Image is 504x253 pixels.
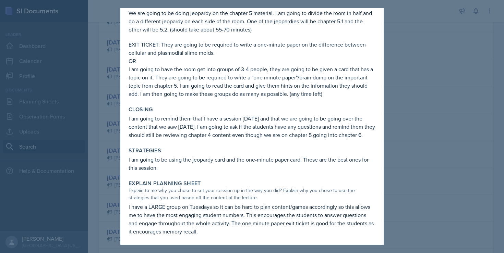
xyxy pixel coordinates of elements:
label: Strategies [129,147,161,154]
p: EXIT TICKET: They are going to be required to write a one-minute paper on the difference between ... [129,40,375,57]
label: Closing [129,106,153,113]
div: Explain to me why you chose to set your session up in the way you did? Explain why you chose to u... [129,187,375,201]
p: I have a LARGE group on Tuesdays so it can be hard to plan content/games accordingly so this allo... [129,203,375,236]
label: Session Size [129,244,166,251]
p: OR [129,57,375,65]
p: We are going to be doing jeopardy on the chapter 5 material. I am going to divide the room in hal... [129,9,375,34]
p: I am going to be using the jeopardy card and the one-minute paper card. These are the best ones f... [129,155,375,172]
p: I am going to remind them that I have a session [DATE] and that we are going to be going over the... [129,114,375,139]
p: I am going to have the room get into groups of 3-4 people, they are going to be given a card that... [129,65,375,98]
label: Explain Planning Sheet [129,180,201,187]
